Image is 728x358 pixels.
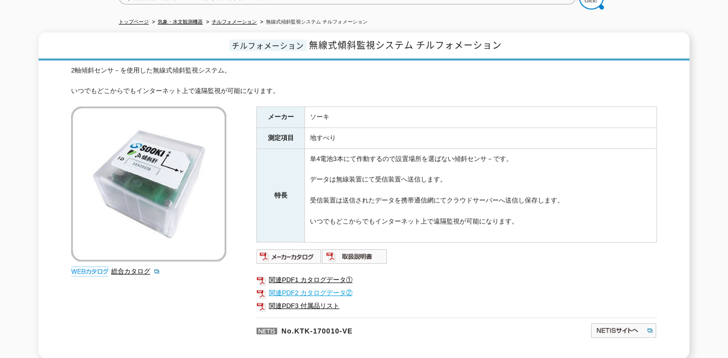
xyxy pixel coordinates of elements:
td: ソーキ [305,107,657,128]
th: 特長 [257,148,305,242]
a: 関連PDF3 付属品リスト [256,299,657,312]
span: チルフォメーション [229,39,306,51]
td: 単4電池3本にて作動するので設置場所を選ばない傾斜センサ－です。 データは無線装置にて受信装置へ送信します。 受信装置は送信されたデータを携帯通信網にてクラウドサーバーへ送信し保存します。 いつ... [305,148,657,242]
a: 総合カタログ [111,267,160,275]
a: メーカーカタログ [256,255,322,262]
img: NETISサイトへ [590,322,657,338]
a: 関連PDF1 カタログデータ① [256,273,657,286]
div: 2軸傾斜センサ－を使用した無線式傾斜監視システム。 いつでもどこからでもインターネット上で遠隔監視が可能になります。 [71,65,657,96]
a: 気象・水文観測機器 [158,19,203,24]
a: チルフォメーション [212,19,257,24]
img: 無線式傾斜監視システム チルフォメーション [71,106,226,261]
a: トップページ [119,19,149,24]
img: メーカーカタログ [256,248,322,264]
td: 地すべり [305,128,657,149]
img: 取扱説明書 [322,248,388,264]
img: webカタログ [71,266,109,276]
li: 無線式傾斜監視システム チルフォメーション [258,17,368,27]
a: 取扱説明書 [322,255,388,262]
p: No.KTK-170010-VE [256,317,494,341]
th: メーカー [257,107,305,128]
th: 測定項目 [257,128,305,149]
a: 関連PDF2 カタログデータ② [256,286,657,299]
span: 無線式傾斜監視システム チルフォメーション [309,38,502,51]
